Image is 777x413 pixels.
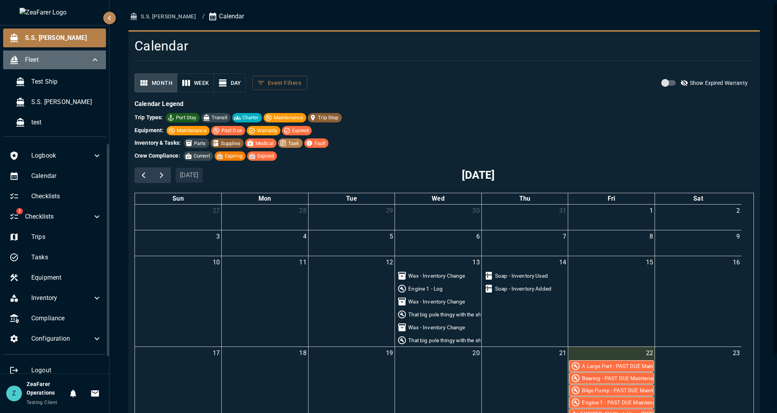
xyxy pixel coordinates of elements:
span: Task [285,140,303,147]
a: Tuesday [345,193,358,204]
td: August 4, 2025 [222,230,309,256]
a: August 10, 2025 [211,256,221,269]
td: August 5, 2025 [308,230,395,256]
h6: Inventory & Tasks: [135,139,181,147]
div: Compliance [3,309,108,328]
a: August 2, 2025 [735,205,741,217]
span: Inventory [31,293,92,303]
div: Usage reading: 0 Days. Equipment usage recorded via checklist completion [396,309,481,320]
div: S.S. [PERSON_NAME] [9,93,106,111]
div: Logout [3,361,108,380]
span: Compliance [31,314,102,323]
h6: Calendar Legend [135,99,754,110]
span: Test Ship [31,77,100,86]
span: Fleet [25,55,90,65]
div: Soap - Inventory Added [495,285,551,293]
span: test [31,118,100,127]
td: July 31, 2025 [481,205,568,230]
span: Maintenance [174,127,210,135]
h2: [DATE] [462,167,495,183]
a: August 9, 2025 [735,230,741,243]
td: July 29, 2025 [308,205,395,230]
div: Bearing - PAST DUE Maintenance [582,374,662,382]
a: August 18, 2025 [298,347,308,359]
td: August 12, 2025 [308,256,395,347]
span: Medical [252,140,276,147]
a: August 22, 2025 [644,347,655,359]
div: Bilge Pump - PAST DUE Maintenance [582,386,671,394]
a: Saturday [692,193,704,204]
div: Fleet [3,50,106,69]
div: Usage reading: 18 Days. Equipment usage recorded via checklist completion [396,335,481,346]
div: Maintenance is past due by 437 days (14 day interval) [569,361,653,372]
div: Inventory [3,289,108,307]
span: Maintenance [271,114,307,122]
a: August 3, 2025 [215,230,221,243]
button: Next month [153,167,171,183]
a: August 12, 2025 [384,256,395,269]
td: August 8, 2025 [568,230,655,256]
div: Maintenance is past due by 136 days (30 day interval) [569,385,653,396]
td: August 9, 2025 [655,230,741,256]
div: A Large Part - PAST DUE Maintenance [582,362,673,370]
td: August 10, 2025 [135,256,222,347]
span: Fault [311,140,329,147]
p: Calendar [208,12,244,21]
a: August 7, 2025 [561,230,568,243]
td: August 6, 2025 [395,230,482,256]
td: August 15, 2025 [568,256,655,347]
a: August 11, 2025 [298,256,308,269]
span: Equipment [31,273,102,282]
td: August 1, 2025 [568,205,655,230]
div: calendar view [135,74,246,93]
a: August 23, 2025 [731,347,741,359]
a: August 1, 2025 [648,205,655,217]
span: Trip Stop [315,114,341,122]
div: Configuration [3,329,108,348]
span: Port Stay [173,114,199,122]
span: Expired [289,127,312,135]
div: Soap - Inventory Used [495,272,548,280]
div: Engine 1 - Log [408,285,443,293]
h6: Equipment: [135,126,163,135]
a: Thursday [518,193,532,204]
a: August 19, 2025 [384,347,395,359]
h6: ZeaFarer Operations [27,380,65,397]
span: Testing Client [27,400,57,405]
div: Quantity change: -2. [396,270,467,281]
div: Test Ship [9,72,106,91]
button: day view [214,74,246,93]
h4: Calendar [135,38,650,54]
h6: Crew Compliance: [135,152,180,160]
div: Checklists [3,187,108,206]
div: Wax - Inventory Change [408,298,465,305]
td: August 16, 2025 [655,256,741,347]
span: Expiring [222,152,246,160]
a: July 29, 2025 [384,205,395,217]
div: Wax - Inventory Change [408,272,465,280]
td: July 28, 2025 [222,205,309,230]
button: filter calendar events [252,76,307,90]
td: July 30, 2025 [395,205,482,230]
a: Monday [257,193,273,204]
a: August 6, 2025 [475,230,481,243]
div: Z [6,386,22,401]
img: ZeaFarer Logo [20,8,90,17]
a: August 5, 2025 [388,230,395,243]
button: [DATE] [176,168,203,183]
div: Logbook [3,146,108,165]
td: August 3, 2025 [135,230,222,256]
span: Charter [239,114,262,122]
button: Invitations [87,386,103,401]
div: Tasks [3,248,108,267]
td: August 13, 2025 [395,256,482,347]
span: S.S. [PERSON_NAME] [25,33,100,43]
div: Maintenance is past due by 1 days (7 day interval) [569,397,653,408]
a: July 27, 2025 [211,205,221,217]
a: Friday [606,193,617,204]
td: August 14, 2025 [481,256,568,347]
button: Notifications [65,386,81,401]
h6: Trip Types: [135,113,163,122]
div: That big pole thingy with the sheets - Log [408,336,504,344]
a: July 30, 2025 [471,205,481,217]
